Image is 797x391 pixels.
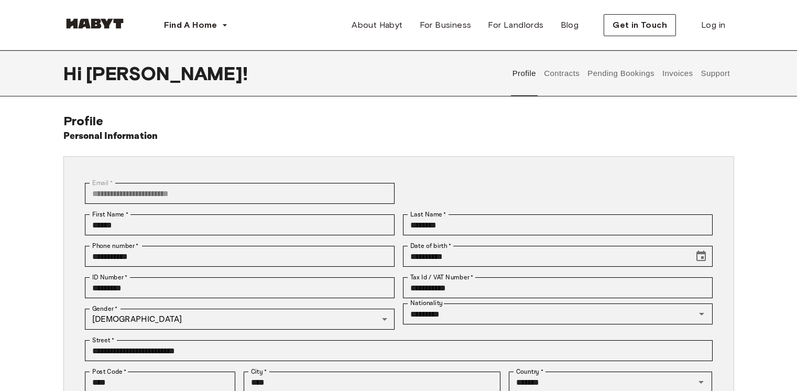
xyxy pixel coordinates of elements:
label: Email [92,178,113,188]
a: Blog [552,15,587,36]
label: Post Code [92,367,127,376]
button: Contracts [543,50,581,96]
span: Profile [63,113,104,128]
h6: Personal Information [63,129,158,144]
label: Gender [92,304,117,313]
span: Get in Touch [613,19,667,31]
div: user profile tabs [508,50,734,96]
button: Support [700,50,732,96]
div: [DEMOGRAPHIC_DATA] [85,309,395,330]
label: Country [516,367,543,376]
button: Profile [511,50,538,96]
label: Tax Id / VAT Number [410,273,473,282]
span: Find A Home [164,19,217,31]
label: Nationality [410,299,443,308]
span: [PERSON_NAME] ! [86,62,248,84]
label: Street [92,335,114,345]
div: You can't change your email address at the moment. Please reach out to customer support in case y... [85,183,395,204]
span: Hi [63,62,86,84]
label: ID Number [92,273,127,282]
span: Log in [701,19,725,31]
a: For Business [411,15,480,36]
span: For Landlords [488,19,543,31]
label: City [251,367,267,376]
label: Phone number [92,241,139,251]
button: Get in Touch [604,14,676,36]
span: For Business [420,19,472,31]
button: Open [694,307,709,321]
span: Blog [561,19,579,31]
a: Log in [693,15,734,36]
label: First Name [92,210,128,219]
label: Last Name [410,210,446,219]
a: For Landlords [479,15,552,36]
button: Open [694,375,708,389]
a: About Habyt [343,15,411,36]
button: Find A Home [156,15,236,36]
label: Date of birth [410,241,451,251]
button: Pending Bookings [586,50,656,96]
button: Choose date, selected date is Nov 13, 1987 [691,246,712,267]
img: Habyt [63,18,126,29]
button: Invoices [661,50,694,96]
span: About Habyt [352,19,402,31]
